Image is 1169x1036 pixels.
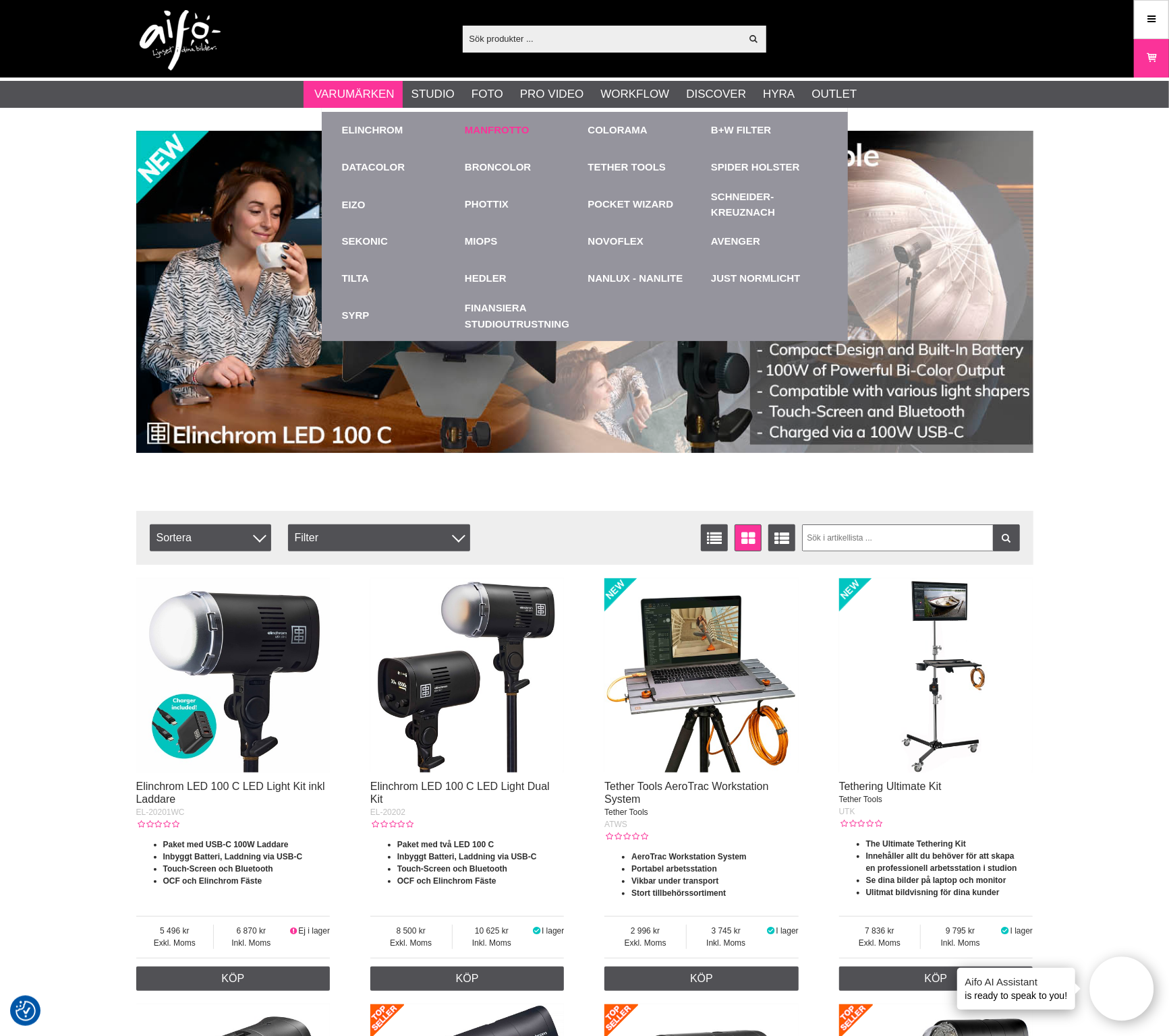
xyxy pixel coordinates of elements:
a: Outlet [811,86,857,103]
img: logo.png [140,10,221,71]
h4: Aifo AI Assistant [965,975,1068,989]
a: Filtrera [993,524,1020,551]
strong: The Ultimate Tethering Kit [866,839,966,849]
div: Kundbetyg: 0 [136,818,179,830]
span: 3 745 [687,925,766,937]
a: Fönstervisning [735,524,762,551]
span: UTK [839,807,855,816]
span: Ej i lager [298,926,330,936]
img: Annons:002 banner-elin-led100c11390x.jpg [136,131,1033,453]
a: B+W Filter [711,123,771,138]
a: Spider Holster [711,160,800,175]
strong: Innehåller allt du behöver för att skapa [866,851,1015,861]
i: I lager [1000,926,1010,936]
a: Pocket Wizard [588,197,674,212]
a: Discover [686,86,746,103]
a: Miops [465,234,497,249]
div: Kundbetyg: 0 [604,830,648,843]
a: Utökad listvisning [768,524,795,551]
a: Phottix [465,197,509,212]
a: Tether Tools AeroTrac Workstation System [604,781,768,805]
span: Inkl. Moms [453,937,532,949]
a: Köp [136,967,331,991]
strong: Touch-Screen och Bluetooth [397,864,507,874]
a: EIZO [342,186,459,223]
a: Tether Tools [588,160,666,175]
strong: Se dina bilder på laptop och monitor [866,876,1006,885]
span: Inkl. Moms [921,937,1000,949]
a: Hedler [465,271,507,286]
a: Colorama [588,123,648,138]
img: Elinchrom LED 100 C LED Light Kit inkl Laddare [136,578,331,772]
img: Revisit consent button [16,1001,36,1021]
a: Workflow [600,86,669,103]
div: is ready to speak to you! [957,968,1076,1010]
a: Listvisning [701,524,728,551]
input: Sök i artikellista ... [802,524,1020,551]
strong: Touch-Screen och Bluetooth [163,864,273,874]
span: 5 496 [136,925,214,937]
input: Sök produkter ... [463,28,741,49]
a: Köp [839,967,1033,991]
a: Tethering Ultimate Kit [839,781,942,792]
span: I lager [776,926,798,936]
a: Varumärken [314,86,395,103]
div: Kundbetyg: 0 [370,818,414,830]
strong: OCF och Elinchrom Fäste [397,876,496,886]
i: I lager [766,926,776,936]
span: 7 836 [839,925,921,937]
strong: Ulitmat bildvisning för dina kunder [866,888,1000,897]
span: Sortera [150,524,271,551]
strong: OCF och Elinchrom Fäste [163,876,262,886]
span: 2 996 [604,925,686,937]
strong: Portabel arbetsstation [631,864,717,874]
strong: en professionell arbetsstation i studion [866,863,1017,873]
span: I lager [542,926,564,936]
a: Elinchrom LED 100 C LED Light Kit inkl Laddare [136,781,325,805]
a: Syrp [342,308,370,324]
a: Köp [604,967,799,991]
a: Broncolor [465,160,531,175]
a: TILTA [342,271,369,286]
span: ATWS [604,820,627,829]
a: Pro Video [520,86,583,103]
strong: Stort tillbehörssortiment [631,888,726,898]
a: Foto [472,86,503,103]
span: Exkl. Moms [136,937,214,949]
span: Inkl. Moms [687,937,766,949]
i: I lager [531,926,542,936]
span: Inkl. Moms [214,937,289,949]
span: Exkl. Moms [604,937,686,949]
span: Exkl. Moms [370,937,452,949]
span: EL-20201WC [136,808,185,817]
span: 8 500 [370,925,452,937]
img: Tether Tools AeroTrac Workstation System [604,578,799,772]
a: Studio [411,86,455,103]
span: Exkl. Moms [839,937,921,949]
span: 9 795 [921,925,1000,937]
span: I lager [1010,926,1033,936]
div: Filter [288,524,470,551]
span: Tether Tools [604,808,648,817]
a: Sekonic [342,234,388,249]
a: Just Normlicht [711,271,801,286]
a: Hyra [763,86,795,103]
span: 6 870 [214,925,289,937]
img: Tethering Ultimate Kit [839,578,1033,772]
i: Ej i lager [289,926,299,936]
strong: AeroTrac Workstation System [631,852,747,861]
a: Elinchrom [342,123,403,138]
a: Schneider-Kreuznach [711,189,828,220]
strong: Paket med två LED 100 C [397,840,494,849]
a: Manfrotto [465,123,530,138]
a: Köp [370,967,565,991]
a: Avenger [711,234,760,249]
span: Tether Tools [839,795,882,804]
strong: Inbyggt Batteri, Laddning via USB-C [163,852,303,861]
a: Nanlux - Nanlite [588,271,683,286]
button: Samtyckesinställningar [16,999,36,1023]
strong: Inbyggt Batteri, Laddning via USB-C [397,852,537,861]
a: Elinchrom LED 100 C LED Light Dual Kit [370,781,550,805]
img: Elinchrom LED 100 C LED Light Dual Kit [370,578,565,772]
